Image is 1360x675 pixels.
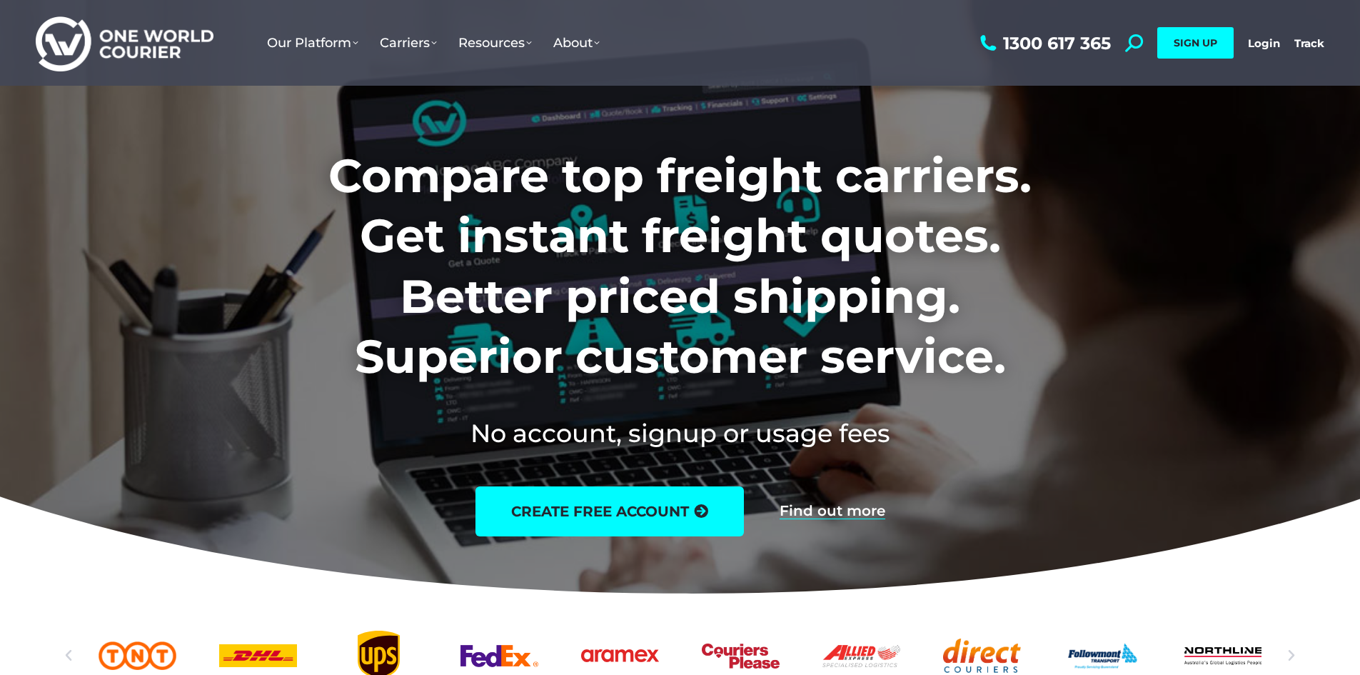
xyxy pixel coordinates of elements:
a: Find out more [780,504,885,519]
h2: No account, signup or usage fees [234,416,1126,451]
a: Login [1248,36,1280,50]
span: About [553,35,600,51]
span: Our Platform [267,35,358,51]
a: Resources [448,21,543,65]
a: 1300 617 365 [977,34,1111,52]
a: SIGN UP [1157,27,1234,59]
h1: Compare top freight carriers. Get instant freight quotes. Better priced shipping. Superior custom... [234,146,1126,387]
img: One World Courier [36,14,213,72]
a: About [543,21,610,65]
a: Track [1294,36,1324,50]
a: create free account [475,486,744,536]
span: Carriers [380,35,437,51]
a: Our Platform [256,21,369,65]
a: Carriers [369,21,448,65]
span: SIGN UP [1174,36,1217,49]
span: Resources [458,35,532,51]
